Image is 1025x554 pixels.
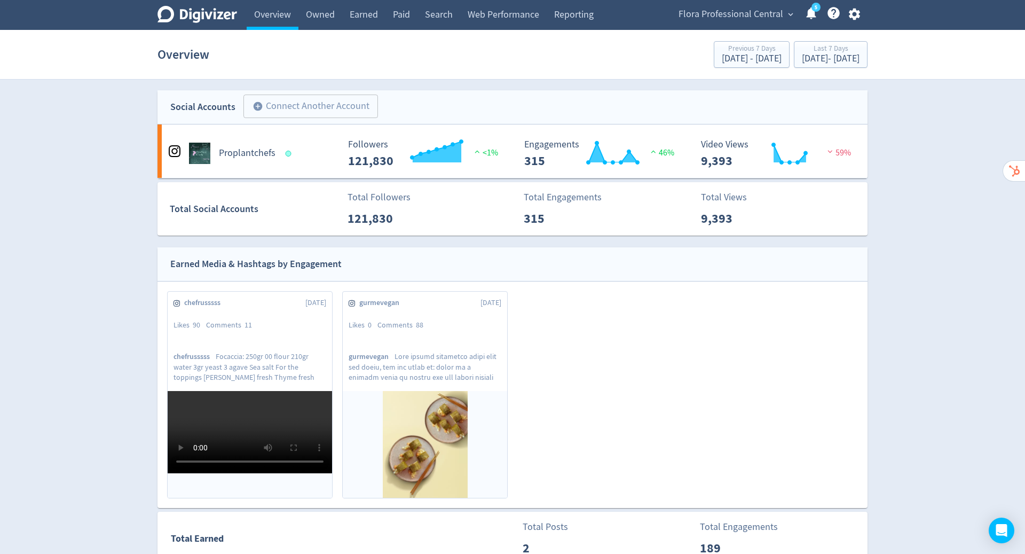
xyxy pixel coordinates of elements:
[377,320,429,331] div: Comments
[343,292,507,498] a: gurmevegan[DATE]Likes0Comments88gurmeveganLore ipsumd sitametco adipi elit sed doeiu, tem inc utl...
[825,147,835,155] img: negative-performance.svg
[305,298,326,308] span: [DATE]
[786,10,795,19] span: expand_more
[348,190,411,205] p: Total Followers
[368,320,372,330] span: 0
[701,190,762,205] p: Total Views
[519,139,679,168] svg: Engagements 315
[701,209,762,228] p: 9,393
[174,352,326,381] p: Focaccia: 250gr 00 flour 210gr water 3gr yeast 3 agave Sea salt For the toppings [PERSON_NAME] fr...
[349,352,395,362] span: gurmevegan
[348,209,409,228] p: 121,830
[480,298,501,308] span: [DATE]
[722,54,782,64] div: [DATE] - [DATE]
[170,256,342,272] div: Earned Media & Hashtags by Engagement
[815,4,817,11] text: 5
[472,147,498,158] span: <1%
[700,520,778,534] p: Total Engagements
[811,3,821,12] a: 5
[170,201,340,217] div: Total Social Accounts
[193,320,200,330] span: 90
[158,531,512,547] div: Total Earned
[343,139,503,168] svg: Followers 121,830
[253,101,263,112] span: add_circle
[416,320,423,330] span: 88
[219,147,275,160] h5: Proplantchefs
[679,6,783,23] span: Flora Professional Central
[524,190,602,205] p: Total Engagements
[189,143,210,164] img: Proplantchefs undefined
[184,298,226,308] span: chefrusssss
[243,95,378,118] button: Connect Another Account
[349,320,377,331] div: Likes
[245,320,252,330] span: 11
[802,45,860,54] div: Last 7 Days
[168,292,332,498] a: chefrusssss[DATE]Likes90Comments11chefrusssssFocaccia: 250gr 00 flour 210gr water 3gr yeast 3 aga...
[825,147,851,158] span: 59%
[714,41,790,68] button: Previous 7 Days[DATE] - [DATE]
[675,6,796,23] button: Flora Professional Central
[170,99,235,115] div: Social Accounts
[648,147,659,155] img: positive-performance.svg
[235,96,378,118] a: Connect Another Account
[648,147,674,158] span: 46%
[523,520,584,534] p: Total Posts
[722,45,782,54] div: Previous 7 Days
[989,518,1014,543] div: Open Intercom Messenger
[349,352,501,381] p: Lore ipsumd sitametco adipi elit sed doeiu, tem inc utlab et: dolor ma a enimadm venia qu nostru ...
[524,209,585,228] p: 315
[206,320,258,331] div: Comments
[359,298,405,308] span: gurmevegan
[286,151,295,157] span: Data last synced: 3 Oct 2025, 12:01am (AEST)
[157,37,209,72] h1: Overview
[794,41,868,68] button: Last 7 Days[DATE]- [DATE]
[174,352,216,362] span: chefrusssss
[174,320,206,331] div: Likes
[696,139,856,168] svg: Video Views 9,393
[802,54,860,64] div: [DATE] - [DATE]
[157,124,868,178] a: Proplantchefs undefinedProplantchefs Followers 121,830 Followers 121,830 <1% Engagements 315 Enga...
[472,147,483,155] img: positive-performance.svg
